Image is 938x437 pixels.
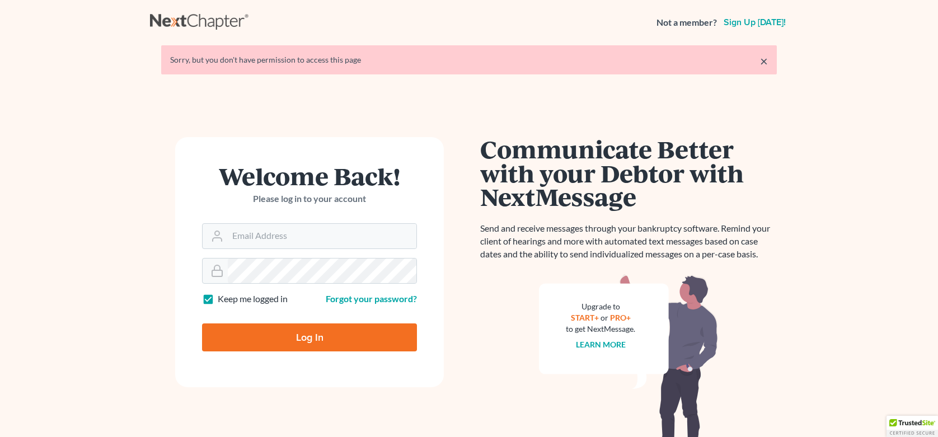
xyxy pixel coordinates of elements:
[721,18,788,27] a: Sign up [DATE]!
[566,323,635,335] div: to get NextMessage.
[656,16,717,29] strong: Not a member?
[576,340,626,349] a: Learn more
[218,293,288,306] label: Keep me logged in
[566,301,635,312] div: Upgrade to
[202,192,417,205] p: Please log in to your account
[480,222,777,261] p: Send and receive messages through your bankruptcy software. Remind your client of hearings and mo...
[601,313,608,322] span: or
[326,293,417,304] a: Forgot your password?
[228,224,416,248] input: Email Address
[170,54,768,65] div: Sorry, but you don't have permission to access this page
[760,54,768,68] a: ×
[202,323,417,351] input: Log In
[480,137,777,209] h1: Communicate Better with your Debtor with NextMessage
[571,313,599,322] a: START+
[610,313,631,322] a: PRO+
[887,416,938,437] div: TrustedSite Certified
[202,164,417,188] h1: Welcome Back!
